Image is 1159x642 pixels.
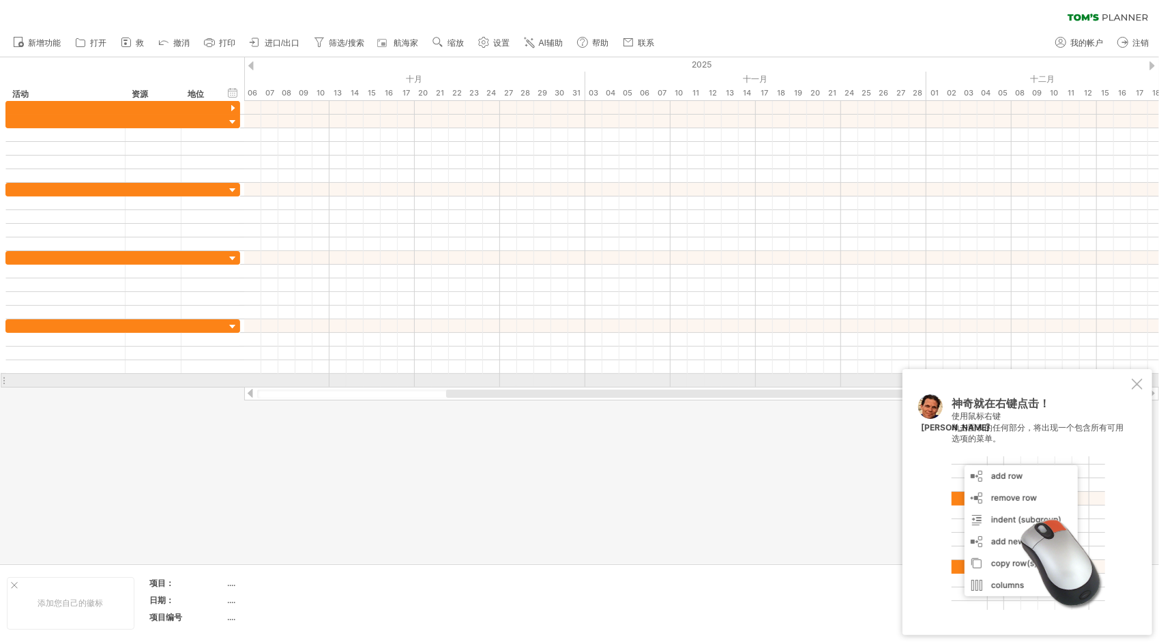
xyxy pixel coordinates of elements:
[310,34,368,52] a: 筛选/搜索
[10,34,65,52] a: 新增功能
[551,86,568,100] div: Thursday, 30 October 2025
[875,86,892,100] div: Wednesday, 26 November 2025
[295,86,312,100] div: Thursday, 9 October 2025
[278,86,295,100] div: Wednesday, 8 October 2025
[265,38,299,48] span: 进口/出口
[841,86,858,100] div: Monday, 24 November 2025
[539,38,563,48] span: AI辅助
[449,86,466,100] div: Wednesday, 22 October 2025
[1046,86,1063,100] div: Wednesday, 10 December 2025
[136,38,144,48] span: 救
[347,86,364,100] div: Tuesday, 14 October 2025
[448,38,464,48] span: 缩放
[824,86,841,100] div: Friday, 21 November 2025
[90,38,106,48] span: 打开
[1070,38,1103,48] span: 我的帐户
[329,38,364,48] span: 筛选/搜索
[807,86,824,100] div: Thursday, 20 November 2025
[952,396,1050,417] span: 神奇就在右键点击！
[429,34,468,52] a: 缩放
[72,34,111,52] a: 打开
[173,38,190,48] span: 撤消
[1114,86,1131,100] div: Tuesday, 16 December 2025
[1029,86,1046,100] div: Tuesday, 9 December 2025
[921,422,990,434] div: [PERSON_NAME]
[364,86,381,100] div: Wednesday, 15 October 2025
[756,86,773,100] div: Monday, 17 November 2025
[943,86,960,100] div: Tuesday, 2 December 2025
[1132,38,1149,48] span: 注销
[1097,86,1114,100] div: Monday, 15 December 2025
[149,577,224,589] div: 项目：
[585,86,602,100] div: Monday, 3 November 2025
[117,34,148,52] a: 救
[28,38,61,48] span: 新增功能
[227,594,342,606] div: ....
[149,594,224,606] div: 日期：
[132,87,173,101] div: 资源
[960,86,978,100] div: Wednesday, 3 December 2025
[995,86,1012,100] div: Friday, 5 December 2025
[381,86,398,100] div: Thursday, 16 October 2025
[475,34,514,52] a: 设置
[739,86,756,100] div: Friday, 14 November 2025
[188,87,218,101] div: 地位
[619,34,658,52] a: 联系
[636,86,654,100] div: Thursday, 6 November 2025
[568,86,585,100] div: Friday, 31 October 2025
[773,86,790,100] div: Tuesday, 18 November 2025
[149,611,224,623] div: 项目编号
[592,38,608,48] span: 帮助
[398,86,415,100] div: Friday, 17 October 2025
[654,86,671,100] div: Friday, 7 November 2025
[415,86,432,100] div: Monday, 20 October 2025
[12,87,117,101] div: 活动
[193,72,585,86] div: October 2025
[534,86,551,100] div: Wednesday, 29 October 2025
[219,38,235,48] span: 打印
[520,34,567,52] a: AI辅助
[227,577,342,589] div: ....
[688,86,705,100] div: Tuesday, 11 November 2025
[1052,34,1107,52] a: 我的帐户
[38,598,104,608] font: 添加您自己的徽标
[909,86,926,100] div: Friday, 28 November 2025
[671,86,688,100] div: Monday, 10 November 2025
[517,86,534,100] div: Tuesday, 28 October 2025
[952,399,1124,443] font: 使用鼠标右键 单击图表的任何部分，将出现一个包含所有可用选项的菜单。
[155,34,194,52] a: 撤消
[978,86,995,100] div: Thursday, 4 December 2025
[1012,86,1029,100] div: Monday, 8 December 2025
[1080,86,1097,100] div: Friday, 12 December 2025
[1114,34,1153,52] a: 注销
[483,86,500,100] div: Friday, 24 October 2025
[602,86,619,100] div: Tuesday, 4 November 2025
[375,34,422,52] a: 航海家
[619,86,636,100] div: Wednesday, 5 November 2025
[432,86,449,100] div: Tuesday, 21 October 2025
[574,34,613,52] a: 帮助
[790,86,807,100] div: Wednesday, 19 November 2025
[394,38,418,48] span: 航海家
[244,86,261,100] div: Monday, 6 October 2025
[329,86,347,100] div: Monday, 13 October 2025
[892,86,909,100] div: Thursday, 27 November 2025
[858,86,875,100] div: Tuesday, 25 November 2025
[1063,86,1080,100] div: Thursday, 11 December 2025
[227,611,342,623] div: ....
[926,86,943,100] div: Monday, 1 December 2025
[705,86,722,100] div: Wednesday, 12 November 2025
[466,86,483,100] div: Thursday, 23 October 2025
[201,34,239,52] a: 打印
[638,38,654,48] span: 联系
[500,86,517,100] div: Monday, 27 October 2025
[261,86,278,100] div: Tuesday, 7 October 2025
[493,38,510,48] span: 设置
[246,34,304,52] a: 进口/出口
[312,86,329,100] div: Friday, 10 October 2025
[722,86,739,100] div: Thursday, 13 November 2025
[1131,86,1148,100] div: Wednesday, 17 December 2025
[585,72,926,86] div: November 2025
